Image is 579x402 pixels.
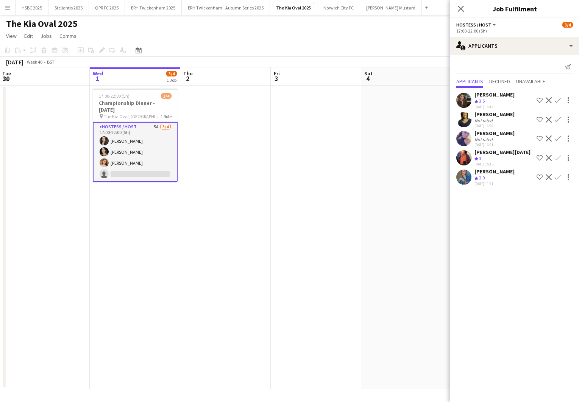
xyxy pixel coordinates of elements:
span: Sat [364,70,373,77]
span: 2 [182,74,193,83]
span: 3/4 [166,71,177,76]
span: 3/4 [161,93,172,99]
span: 3 [479,156,481,161]
span: Fri [274,70,280,77]
a: View [3,31,20,41]
span: Jobs [41,33,52,39]
span: 17:00-22:00 (5h) [99,93,130,99]
app-job-card: 17:00-22:00 (5h)3/4Championship Dinner - [DATE] The Kia Oval, [GEOGRAPHIC_DATA], [GEOGRAPHIC_DATA... [93,89,178,182]
div: [DATE] 16:21 [474,142,515,147]
div: [PERSON_NAME] [474,91,515,98]
div: [DATE] 11:21 [474,181,515,186]
div: [DATE] 16:14 [474,104,515,109]
button: Norwich City FC [317,0,360,15]
span: 2.9 [479,175,485,181]
span: Declined [489,79,510,84]
h3: Job Fulfilment [450,4,579,14]
span: Hostess / Host [456,22,491,28]
div: Not rated [474,137,494,142]
div: [PERSON_NAME] [474,168,515,175]
span: Thu [183,70,193,77]
span: 30 [1,74,11,83]
button: Stellantis 2025 [48,0,89,15]
button: The Kia Oval 2025 [270,0,317,15]
button: Hostess / Host [456,22,497,28]
span: 3 [273,74,280,83]
h3: Championship Dinner - [DATE] [93,100,178,113]
span: Applicants [456,79,483,84]
span: 4 [363,74,373,83]
a: Comms [56,31,80,41]
div: [DATE] [6,58,23,66]
button: [PERSON_NAME] Mustard [360,0,422,15]
div: [DATE] 15:15 [474,162,531,167]
div: [DATE] 16:20 [474,123,515,128]
button: HSBC 2025 [16,0,48,15]
span: Edit [24,33,33,39]
div: Not rated [474,118,494,123]
div: 1 Job [167,77,176,83]
div: 17:00-22:00 (5h) [456,28,573,34]
div: [PERSON_NAME][DATE] [474,149,531,156]
div: Applicants [450,37,579,55]
button: QPR FC 2025 [89,0,125,15]
span: Unavailable [516,79,545,84]
span: 3.5 [479,98,485,104]
span: 1 Role [161,114,172,119]
span: Wed [93,70,103,77]
a: Edit [21,31,36,41]
span: Week 40 [25,59,44,65]
div: BST [47,59,55,65]
span: 1 [92,74,103,83]
span: View [6,33,17,39]
span: Tue [2,70,11,77]
span: The Kia Oval, [GEOGRAPHIC_DATA], [GEOGRAPHIC_DATA] [104,114,161,119]
button: ERH Twickenham 2025 [125,0,182,15]
h1: The Kia Oval 2025 [6,18,78,30]
span: Comms [59,33,76,39]
a: Jobs [37,31,55,41]
div: [PERSON_NAME] [474,130,515,137]
span: 3/4 [562,22,573,28]
div: [PERSON_NAME] [474,111,515,118]
button: ERH Twickenham - Autumn Series 2025 [182,0,270,15]
app-card-role: Hostess / Host5A3/417:00-22:00 (5h)[PERSON_NAME][PERSON_NAME][PERSON_NAME] [93,122,178,182]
